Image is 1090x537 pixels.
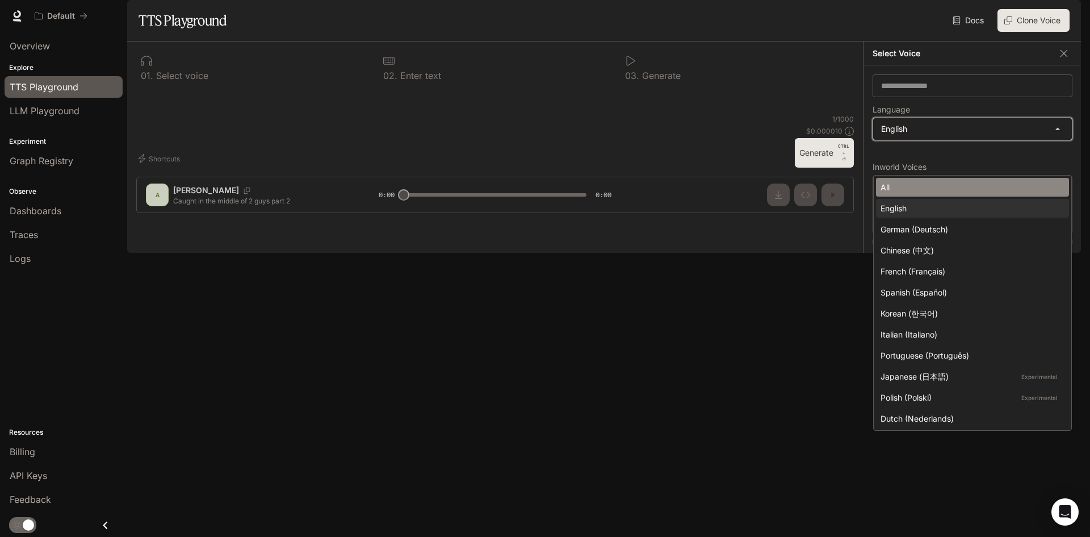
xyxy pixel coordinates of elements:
div: German (Deutsch) [881,223,1060,235]
div: Korean (한국어) [881,307,1060,319]
div: Portuguese (Português) [881,349,1060,361]
div: All [881,181,1060,193]
p: Experimental [1019,393,1060,403]
div: French (Français) [881,265,1060,277]
div: Italian (Italiano) [881,328,1060,340]
div: Chinese (中文) [881,244,1060,256]
div: Spanish (Español) [881,286,1060,298]
div: English [881,202,1060,214]
div: Japanese (日本語) [881,371,1060,382]
p: Experimental [1019,372,1060,382]
div: Dutch (Nederlands) [881,413,1060,424]
div: Polish (Polski) [881,392,1060,403]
